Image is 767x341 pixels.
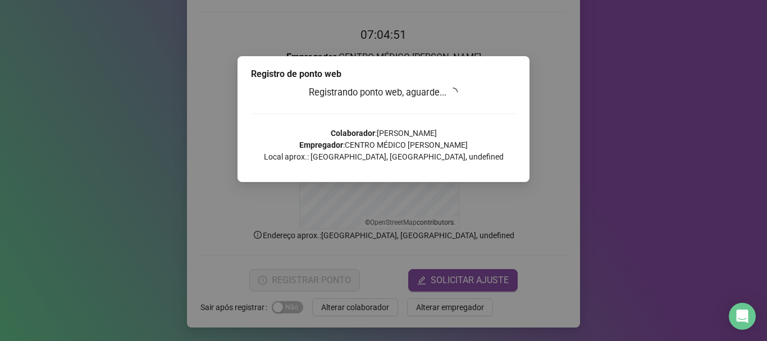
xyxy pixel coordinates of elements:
[448,87,459,98] span: loading
[729,303,756,330] div: Open Intercom Messenger
[251,67,516,81] div: Registro de ponto web
[299,140,343,149] strong: Empregador
[251,85,516,100] h3: Registrando ponto web, aguarde...
[331,129,375,138] strong: Colaborador
[251,128,516,163] p: : [PERSON_NAME] : CENTRO MÉDICO [PERSON_NAME] Local aprox.: [GEOGRAPHIC_DATA], [GEOGRAPHIC_DATA],...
